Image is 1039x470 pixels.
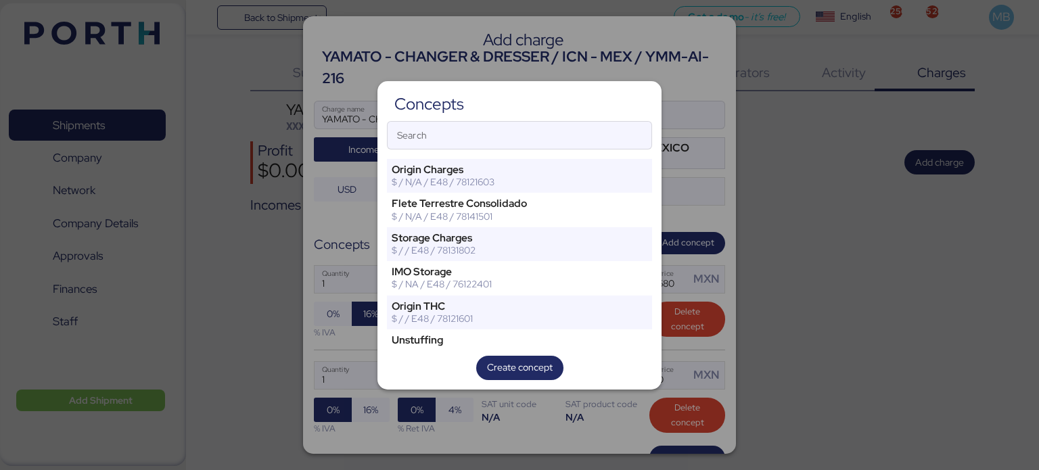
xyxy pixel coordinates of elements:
[392,197,602,210] div: Flete Terrestre Consolidado
[476,356,563,380] button: Create concept
[392,334,602,346] div: Unstuffing
[487,359,553,375] span: Create concept
[388,122,651,149] input: Search
[392,164,602,176] div: Origin Charges
[392,300,602,312] div: Origin THC
[392,244,602,256] div: $ / / E48 / 78131802
[392,278,602,290] div: $ / NA / E48 / 76122401
[394,98,464,110] div: Concepts
[392,266,602,278] div: IMO Storage
[392,232,602,244] div: Storage Charges
[392,346,602,358] div: $ / T/CBM / E48 / 78131802
[392,176,602,188] div: $ / N/A / E48 / 78121603
[392,312,602,325] div: $ / / E48 / 78121601
[392,210,602,222] div: $ / N/A / E48 / 78141501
